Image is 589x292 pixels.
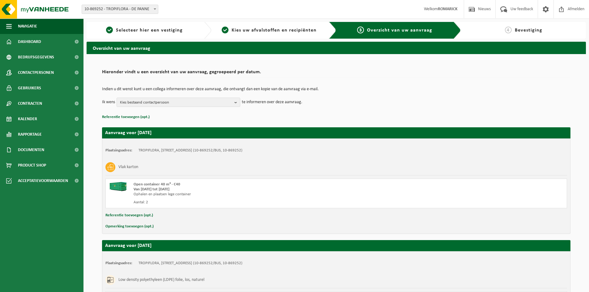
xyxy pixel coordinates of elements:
[105,148,132,152] strong: Plaatsingsadres:
[18,158,46,173] span: Product Shop
[18,65,54,80] span: Contactpersonen
[102,87,570,91] p: Indien u dit wenst kunt u een collega informeren over deze aanvraag, die ontvangt dan een kopie v...
[90,27,199,34] a: 1Selecteer hier een vestiging
[105,243,152,248] strong: Aanvraag voor [DATE]
[109,182,127,191] img: HK-XC-40-GN-00.png
[105,130,152,135] strong: Aanvraag voor [DATE]
[18,127,42,142] span: Rapportage
[222,27,228,33] span: 2
[117,98,240,107] button: Kies bestaand contactpersoon
[134,182,180,186] span: Open container 40 m³ - C40
[505,27,512,33] span: 4
[134,200,361,205] div: Aantal: 2
[18,173,68,188] span: Acceptatievoorwaarden
[139,261,242,266] td: TROPIFLORA, [STREET_ADDRESS] (10-869252/BUS, 10-869252)
[120,98,232,107] span: Kies bestaand contactpersoon
[139,148,242,153] td: TROPIFLORA, [STREET_ADDRESS] (10-869252/BUS, 10-869252)
[116,28,183,33] span: Selecteer hier een vestiging
[215,27,324,34] a: 2Kies uw afvalstoffen en recipiënten
[106,27,113,33] span: 1
[134,187,169,191] strong: Van [DATE] tot [DATE]
[134,192,361,197] div: Ophalen en plaatsen lege container
[102,113,150,121] button: Referentie toevoegen (opt.)
[118,162,138,172] h3: Vlak karton
[102,70,570,78] h2: Hieronder vindt u een overzicht van uw aanvraag, gegroepeerd per datum.
[18,96,42,111] span: Contracten
[367,28,432,33] span: Overzicht van uw aanvraag
[105,211,153,219] button: Referentie toevoegen (opt.)
[357,27,364,33] span: 3
[242,98,302,107] p: te informeren over deze aanvraag.
[18,111,37,127] span: Kalender
[87,42,586,54] h2: Overzicht van uw aanvraag
[18,34,41,49] span: Dashboard
[18,80,41,96] span: Gebruikers
[18,19,37,34] span: Navigatie
[18,142,44,158] span: Documenten
[515,28,542,33] span: Bevestiging
[105,261,132,265] strong: Plaatsingsadres:
[82,5,158,14] span: 10-869252 - TROPIFLORA - DE PANNE
[102,98,115,107] p: Ik wens
[105,222,154,231] button: Opmerking toevoegen (opt.)
[232,28,317,33] span: Kies uw afvalstoffen en recipiënten
[18,49,54,65] span: Bedrijfsgegevens
[438,7,458,11] strong: ROMARICK
[118,275,204,285] h3: Low density polyethyleen (LDPE) folie, los, naturel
